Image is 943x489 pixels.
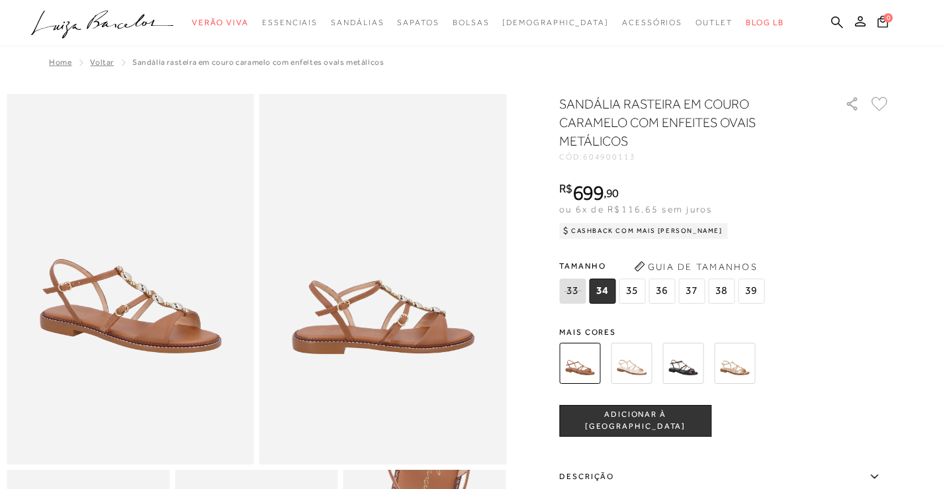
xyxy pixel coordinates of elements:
[649,279,675,304] span: 36
[589,279,615,304] span: 34
[662,343,703,384] img: SANDÁLIA RASTEIRA EM COURO PRETO COM ENFEITES OVAIS METÁLICOS
[619,279,645,304] span: 35
[559,95,807,150] h1: SANDÁLIA RASTEIRA EM COURO CARAMELO COM ENFEITES OVAIS METÁLICOS
[502,11,609,35] a: noSubCategoriesText
[559,256,768,276] span: Tamanho
[604,187,619,199] i: ,
[192,11,249,35] a: noSubCategoriesText
[874,15,892,32] button: 0
[397,11,439,35] a: noSubCategoriesText
[559,153,824,161] div: CÓD:
[132,58,384,67] span: SANDÁLIA RASTEIRA EM COURO CARAMELO COM ENFEITES OVAIS METÁLICOS
[583,152,636,161] span: 604900113
[262,18,318,27] span: Essenciais
[629,256,762,277] button: Guia de Tamanhos
[708,279,735,304] span: 38
[611,343,652,384] img: SANDÁLIA RASTEIRA EM COURO OFF WHITE COM ENFEITES OVAIS METÁLICOS
[7,94,254,465] img: image
[559,328,890,336] span: Mais cores
[559,279,586,304] span: 33
[559,183,572,195] i: R$
[559,223,728,239] div: Cashback com Mais [PERSON_NAME]
[259,94,507,465] img: image
[696,18,733,27] span: Outlet
[559,405,711,437] button: ADICIONAR À [GEOGRAPHIC_DATA]
[746,11,784,35] a: BLOG LB
[397,18,439,27] span: Sapatos
[622,18,682,27] span: Acessórios
[678,279,705,304] span: 37
[453,18,490,27] span: Bolsas
[331,11,384,35] a: noSubCategoriesText
[746,18,784,27] span: BLOG LB
[572,181,604,204] span: 699
[192,18,249,27] span: Verão Viva
[559,204,712,214] span: ou 6x de R$116,65 sem juros
[502,18,609,27] span: [DEMOGRAPHIC_DATA]
[262,11,318,35] a: noSubCategoriesText
[622,11,682,35] a: noSubCategoriesText
[883,13,893,22] span: 0
[559,343,600,384] img: SANDÁLIA RASTEIRA EM COURO CARAMELO COM ENFEITES OVAIS METÁLICOS
[90,58,114,67] a: Voltar
[331,18,384,27] span: Sandálias
[696,11,733,35] a: noSubCategoriesText
[606,186,619,200] span: 90
[49,58,71,67] a: Home
[738,279,764,304] span: 39
[560,409,711,432] span: ADICIONAR À [GEOGRAPHIC_DATA]
[453,11,490,35] a: noSubCategoriesText
[714,343,755,384] img: SANDÁLIA RASTEIRA METALIZADA OURO COM ENFEITES OVAIS METÁLICOS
